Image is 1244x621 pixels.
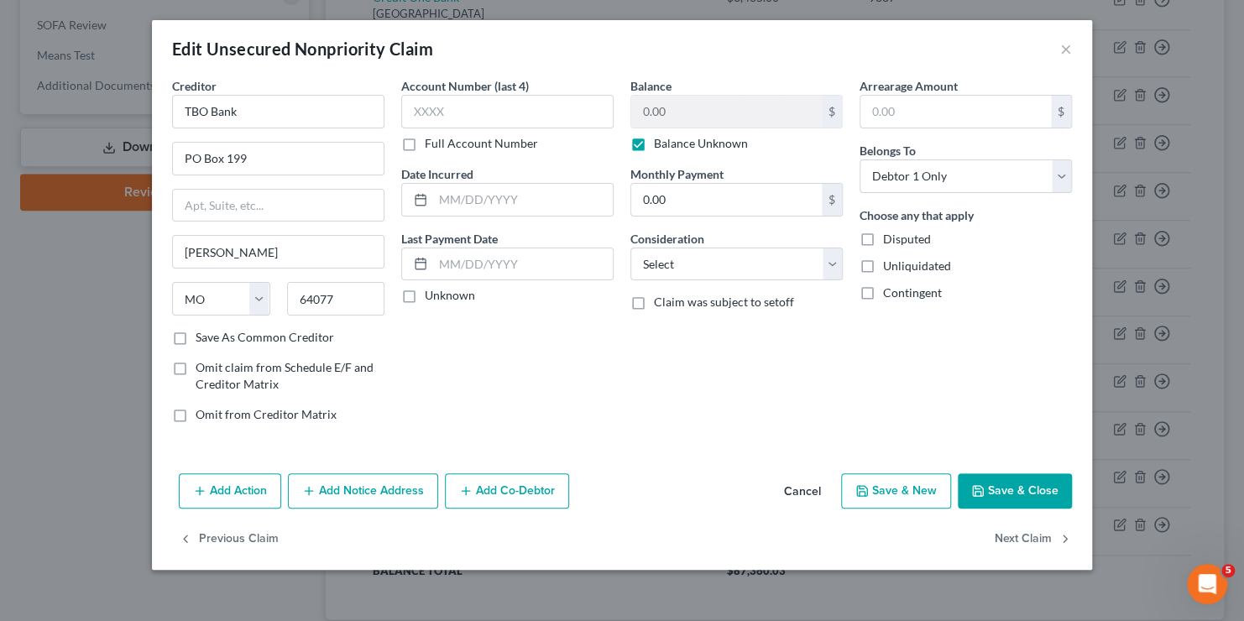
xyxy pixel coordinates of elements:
input: 0.00 [631,184,822,216]
label: Monthly Payment [630,165,724,183]
label: Account Number (last 4) [401,77,529,95]
button: Next Claim [995,522,1072,557]
span: Contingent [883,285,942,300]
input: XXXX [401,95,614,128]
input: Apt, Suite, etc... [173,190,384,222]
input: 0.00 [860,96,1051,128]
button: Add Notice Address [288,473,438,509]
iframe: Intercom live chat [1187,564,1227,604]
span: Creditor [172,79,217,93]
input: Enter zip... [287,282,385,316]
label: Consideration [630,230,704,248]
span: Belongs To [860,144,916,158]
button: Add Action [179,473,281,509]
span: Claim was subject to setoff [654,295,794,309]
label: Choose any that apply [860,206,974,224]
label: Save As Common Creditor [196,329,334,346]
button: Save & New [841,473,951,509]
input: Search creditor by name... [172,95,384,128]
label: Full Account Number [425,135,538,152]
div: $ [822,184,842,216]
div: $ [1051,96,1071,128]
button: × [1060,39,1072,59]
label: Date Incurred [401,165,473,183]
input: Enter city... [173,236,384,268]
div: $ [822,96,842,128]
button: Add Co-Debtor [445,473,569,509]
input: MM/DD/YYYY [433,184,613,216]
label: Last Payment Date [401,230,498,248]
span: Omit claim from Schedule E/F and Creditor Matrix [196,360,374,391]
span: Disputed [883,232,931,246]
label: Balance Unknown [654,135,748,152]
button: Save & Close [958,473,1072,509]
label: Unknown [425,287,475,304]
span: 5 [1221,564,1235,577]
div: Edit Unsecured Nonpriority Claim [172,37,433,60]
button: Previous Claim [179,522,279,557]
label: Arrearage Amount [860,77,958,95]
button: Cancel [771,475,834,509]
input: MM/DD/YYYY [433,248,613,280]
input: 0.00 [631,96,822,128]
label: Balance [630,77,672,95]
span: Omit from Creditor Matrix [196,407,337,421]
span: Unliquidated [883,258,951,273]
input: Enter address... [173,143,384,175]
